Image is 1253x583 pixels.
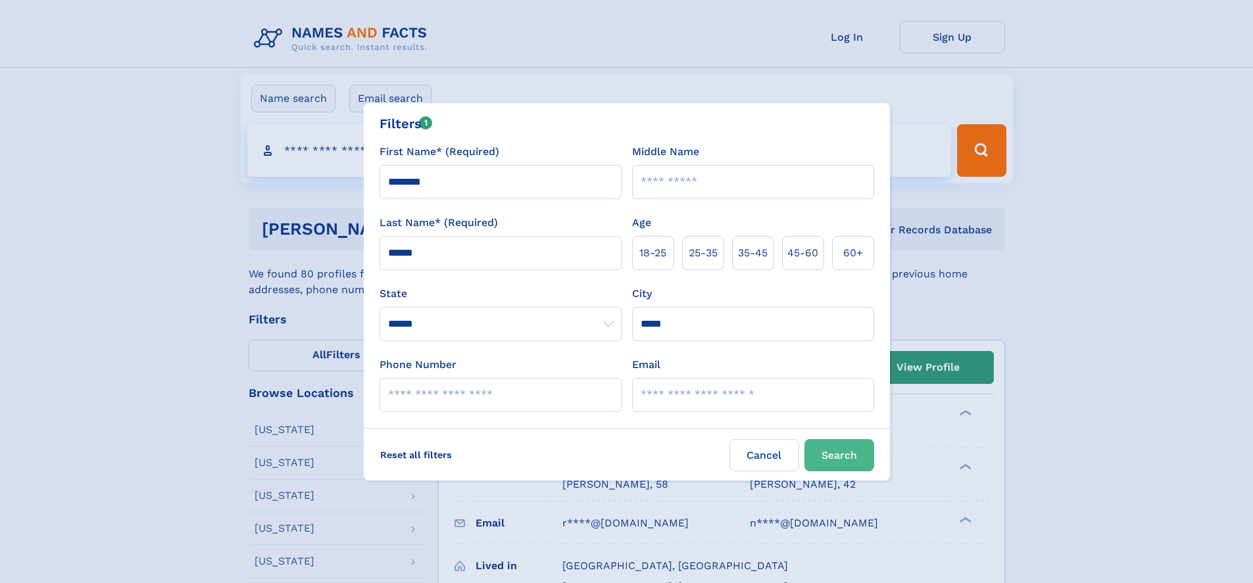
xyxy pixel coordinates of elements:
[804,439,874,471] button: Search
[843,245,863,261] span: 60+
[632,144,699,160] label: Middle Name
[380,357,456,373] label: Phone Number
[632,357,660,373] label: Email
[632,286,652,302] label: City
[380,144,499,160] label: First Name* (Required)
[787,245,818,261] span: 45‑60
[639,245,666,261] span: 18‑25
[632,215,651,231] label: Age
[380,286,622,302] label: State
[689,245,718,261] span: 25‑35
[380,215,498,231] label: Last Name* (Required)
[380,114,433,133] div: Filters
[738,245,768,261] span: 35‑45
[372,439,460,471] label: Reset all filters
[729,439,799,471] label: Cancel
